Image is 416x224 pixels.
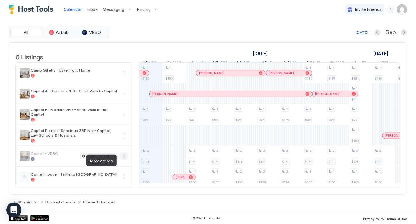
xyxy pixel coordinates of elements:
[263,149,265,153] span: 2
[120,132,128,139] button: More options
[173,59,181,66] span: Mon
[333,66,334,70] span: 1
[189,180,196,185] span: $100
[313,59,320,66] span: Sun
[397,4,407,15] div: User profile
[363,215,384,221] a: Privacy Policy
[216,169,218,174] span: 1
[150,59,157,66] span: Sun
[310,169,311,174] span: 1
[375,76,382,80] span: $180
[363,217,384,221] span: Privacy Policy
[356,107,358,111] span: 1
[166,76,173,80] span: $180
[189,118,194,122] span: $92
[212,180,219,185] span: $100
[310,149,312,153] span: 2
[212,160,219,164] span: $171
[64,6,82,13] a: Calendar
[170,66,171,70] span: 1
[31,172,118,177] span: Cornell House - 1 mile to [GEOGRAPHIC_DATA]!
[400,58,414,67] a: October 2, 2025
[336,59,344,66] span: Mon
[269,71,294,75] span: [PERSON_NAME]
[375,180,382,185] span: $100
[286,149,288,153] span: 2
[6,203,21,218] div: Open Intercom Messenger
[76,28,107,37] button: VRBO
[401,29,407,36] button: Next month
[352,139,359,143] span: $150
[166,118,171,122] span: $92
[147,169,148,174] span: 1
[137,7,151,12] span: Pricing
[305,180,312,185] span: $100
[379,149,381,153] span: 2
[9,5,56,14] div: Host Tools Logo
[251,49,269,58] a: September 6, 2025
[103,7,124,12] span: Messaging
[31,89,118,93] span: Capitol A · Spacious 1BR - Short Walk to Capitol
[381,59,389,66] span: Wed
[9,215,28,221] a: App Store
[356,86,358,90] span: 1
[143,58,158,67] a: September 21, 2025
[18,200,37,204] span: Min nights
[263,107,265,111] span: 1
[352,97,357,101] span: $80
[15,52,43,61] span: 6 Listings
[333,107,334,111] span: 1
[240,107,241,111] span: 1
[354,59,359,66] span: 30
[212,118,218,122] span: $92
[352,118,357,122] span: $92
[356,128,358,132] span: 1
[31,151,78,156] span: Cornell - VRBO
[31,128,118,138] span: Capitol Retreat · Spacious 3BR Near Capitol, Law Schools & Hospitals
[89,30,101,35] span: VRBO
[197,59,204,66] span: Tue
[243,59,250,66] span: Thu
[64,7,82,12] span: Calendar
[333,169,334,174] span: 1
[307,59,312,66] span: 28
[30,215,49,221] div: Google Play Store
[87,7,98,12] span: Inbox
[305,76,312,80] span: $180
[142,118,148,122] span: $92
[193,169,195,174] span: 1
[329,118,334,122] span: $92
[379,169,381,174] span: 1
[120,173,128,181] button: More options
[306,58,322,67] a: September 28, 2025
[56,30,69,35] span: Airbnb
[236,58,252,67] a: September 25, 2025
[120,152,128,160] div: menu
[199,71,224,75] span: [PERSON_NAME]
[356,66,358,70] span: 1
[9,27,109,38] div: tab-group
[31,107,118,117] span: Capitol B · Modern 2BR - Short Walk to the Capitol
[240,169,242,174] span: 2
[120,111,128,118] div: menu
[152,92,178,96] span: [PERSON_NAME]
[330,59,335,66] span: 29
[120,173,128,181] div: menu
[385,133,411,138] span: [PERSON_NAME]
[356,149,358,153] span: 2
[310,66,311,70] span: 1
[386,29,396,36] span: Sep
[120,132,128,139] div: menu
[147,66,148,70] span: 1
[147,107,148,111] span: 1
[375,160,382,164] span: $171
[315,92,341,96] span: [PERSON_NAME]
[352,58,368,67] a: September 30, 2025
[378,59,380,66] span: 1
[235,118,241,122] span: $92
[10,28,42,37] button: All
[355,29,369,36] button: [DATE]
[83,200,115,204] span: Blocked checkout
[212,58,229,67] a: September 24, 2025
